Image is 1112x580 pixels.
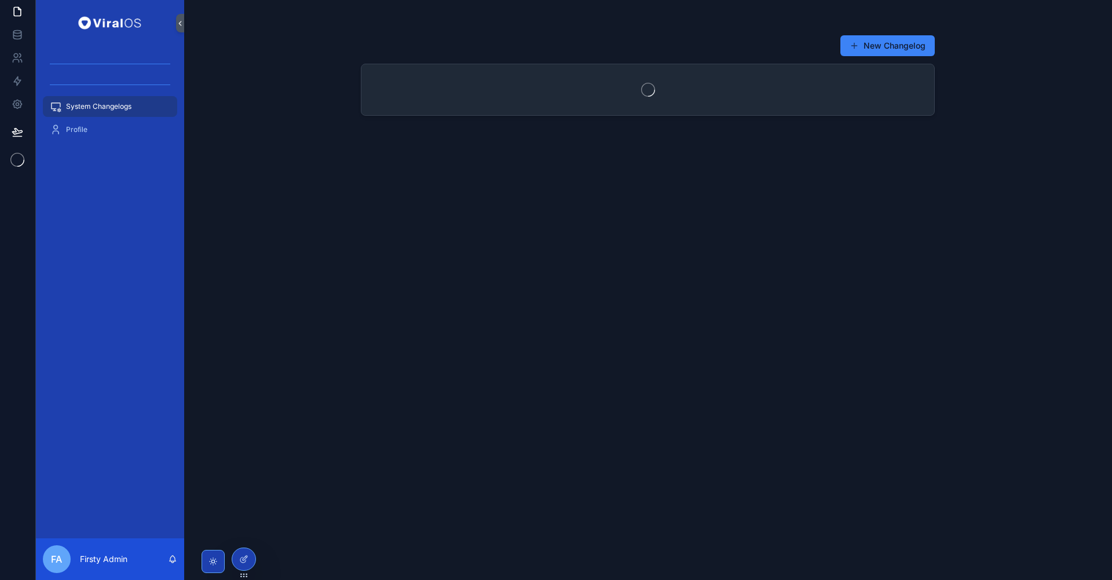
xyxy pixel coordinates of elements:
[66,102,131,111] span: System Changelogs
[43,119,177,140] a: Profile
[43,96,177,117] a: System Changelogs
[51,552,62,566] span: FA
[75,14,144,32] img: App logo
[66,125,87,134] span: Profile
[80,553,127,565] p: Firsty Admin
[840,35,935,56] button: New Changelog
[36,46,184,155] div: scrollable content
